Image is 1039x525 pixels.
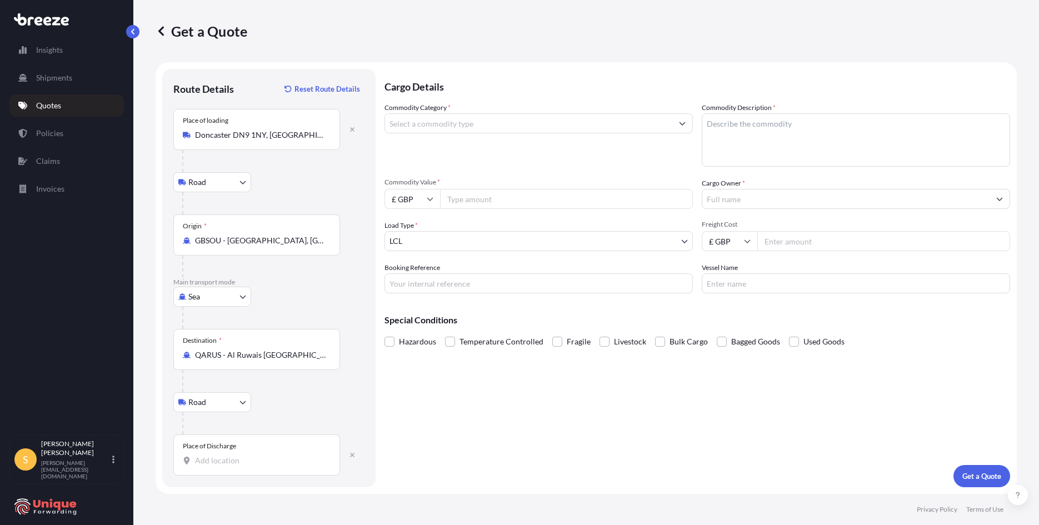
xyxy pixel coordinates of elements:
p: Quotes [36,100,61,111]
label: Vessel Name [702,262,738,273]
span: Commodity Value [384,178,693,187]
label: Cargo Owner [702,178,745,189]
img: organization-logo [14,498,78,516]
input: Type amount [440,189,693,209]
a: Shipments [9,67,124,89]
span: Road [188,177,206,188]
label: Commodity Category [384,102,451,113]
span: Livestock [614,333,646,350]
input: Destination [195,349,326,361]
span: Used Goods [803,333,845,350]
div: Place of Discharge [183,442,236,451]
p: Cargo Details [384,69,1010,102]
a: Invoices [9,178,124,200]
span: Bagged Goods [731,333,780,350]
button: Select transport [173,172,251,192]
input: Place of Discharge [195,455,326,466]
p: Get a Quote [962,471,1001,482]
input: Select a commodity type [385,113,672,133]
button: Select transport [173,287,251,307]
p: Get a Quote [156,22,247,40]
span: Road [188,397,206,408]
button: LCL [384,231,693,251]
span: Freight Cost [702,220,1010,229]
button: Show suggestions [672,113,692,133]
a: Privacy Policy [917,505,957,514]
div: Place of loading [183,116,228,125]
button: Reset Route Details [279,80,364,98]
span: LCL [389,236,402,247]
a: Terms of Use [966,505,1003,514]
input: Place of loading [195,129,326,141]
span: Sea [188,291,200,302]
span: S [23,454,28,465]
span: Load Type [384,220,418,231]
input: Enter amount [757,231,1010,251]
input: Full name [702,189,990,209]
input: Your internal reference [384,273,693,293]
a: Insights [9,39,124,61]
p: Insights [36,44,63,56]
label: Booking Reference [384,262,440,273]
button: Get a Quote [953,465,1010,487]
a: Quotes [9,94,124,117]
button: Select transport [173,392,251,412]
button: Show suggestions [990,189,1010,209]
p: Invoices [36,183,64,194]
p: Policies [36,128,63,139]
p: [PERSON_NAME] [PERSON_NAME] [41,439,110,457]
p: Main transport mode [173,278,364,287]
span: Hazardous [399,333,436,350]
p: Claims [36,156,60,167]
label: Commodity Description [702,102,776,113]
span: Bulk Cargo [670,333,708,350]
p: Reset Route Details [294,83,360,94]
a: Claims [9,150,124,172]
a: Policies [9,122,124,144]
input: Origin [195,235,326,246]
div: Destination [183,336,222,345]
span: Temperature Controlled [459,333,543,350]
p: [PERSON_NAME][EMAIL_ADDRESS][DOMAIN_NAME] [41,459,110,479]
p: Special Conditions [384,316,1010,324]
span: Fragile [567,333,591,350]
p: Route Details [173,82,234,96]
div: Origin [183,222,207,231]
p: Shipments [36,72,72,83]
input: Enter name [702,273,1010,293]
